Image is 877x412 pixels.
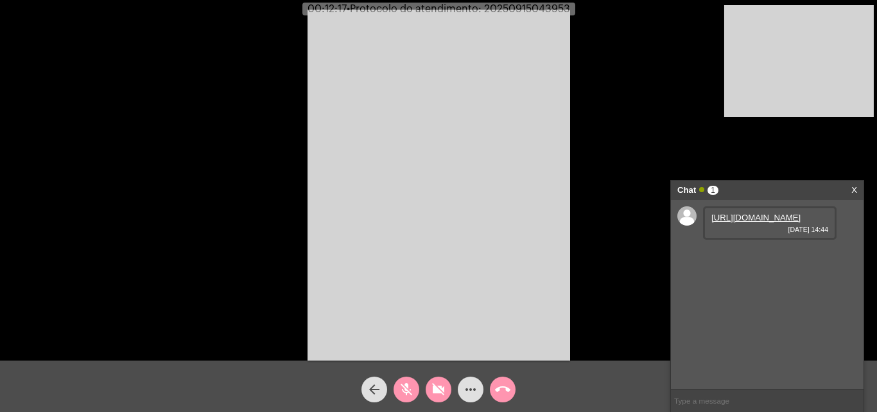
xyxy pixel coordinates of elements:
input: Type a message [671,390,864,412]
span: Protocolo do atendimento: 20250915043953 [347,4,570,14]
mat-icon: videocam_off [431,382,446,397]
mat-icon: mic_off [399,382,414,397]
strong: Chat [677,181,696,200]
a: X [851,181,857,200]
a: [URL][DOMAIN_NAME] [711,213,801,222]
span: • [347,4,350,14]
span: 1 [708,186,718,195]
mat-icon: arrow_back [367,382,382,397]
mat-icon: call_end [495,382,510,397]
span: [DATE] 14:44 [711,226,828,233]
span: Online [699,187,704,192]
mat-icon: more_horiz [463,382,478,397]
span: 00:12:17 [308,4,347,14]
